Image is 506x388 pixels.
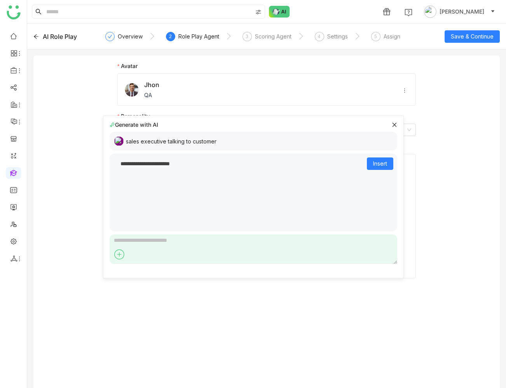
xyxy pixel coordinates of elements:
[367,157,393,170] button: Insert
[315,32,348,46] div: 4Settings
[318,33,321,39] span: 4
[178,32,219,41] div: Role Play Agent
[169,33,172,39] span: 2
[440,7,484,16] span: [PERSON_NAME]
[243,32,291,46] div: 3Scoring Agent
[255,32,291,41] div: Scoring Agent
[144,80,159,89] span: Jhon
[422,5,497,18] button: [PERSON_NAME]
[327,32,348,41] div: Settings
[269,6,290,17] img: ask-buddy-normal.svg
[246,33,248,39] span: 3
[7,5,21,19] img: logo
[117,62,138,70] label: Avatar
[384,32,400,41] div: Assign
[451,32,494,41] span: Save & Continue
[43,32,77,41] div: AI Role Play
[166,32,219,46] div: 2Role Play Agent
[374,33,377,39] span: 5
[110,121,158,129] div: Generate with AI
[124,82,140,98] img: male-person.png
[445,30,500,43] button: Save & Continue
[405,9,412,16] img: help.svg
[105,32,143,46] div: Overview
[114,136,124,146] img: 684a9a0bde261c4b36a3c9f0
[126,137,216,145] div: sales executive talking to customer
[255,9,262,15] img: search-type.svg
[144,91,159,99] span: QA
[373,159,387,168] span: Insert
[118,32,143,41] div: Overview
[424,5,436,18] img: avatar
[117,112,150,121] label: Personality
